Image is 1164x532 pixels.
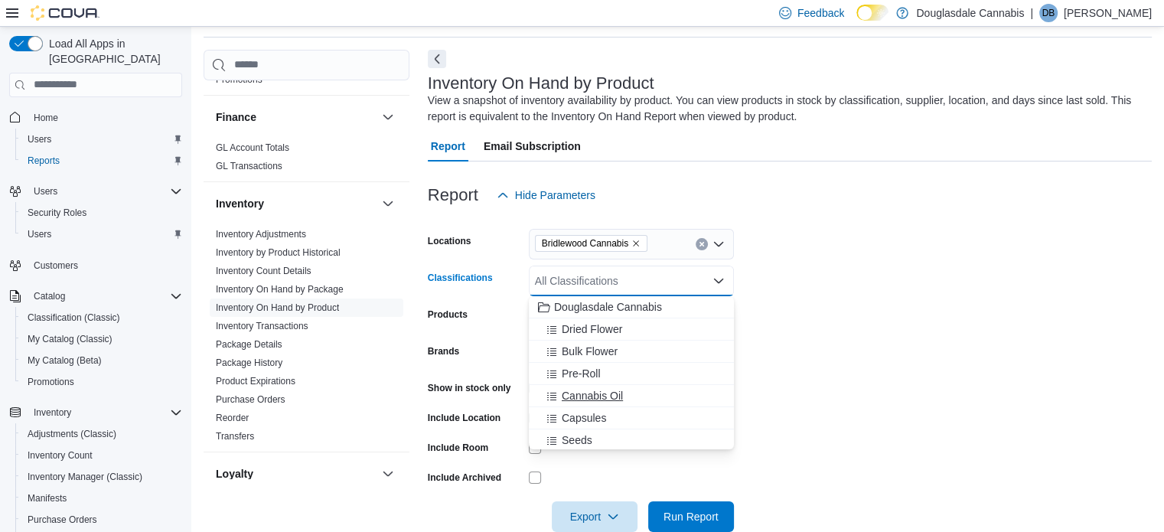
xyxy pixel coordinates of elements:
[21,152,66,170] a: Reports
[216,338,282,351] span: Package Details
[797,5,844,21] span: Feedback
[1064,4,1152,22] p: [PERSON_NAME]
[15,307,188,328] button: Classification (Classic)
[664,509,719,524] span: Run Report
[15,350,188,371] button: My Catalog (Beta)
[216,302,339,313] a: Inventory On Hand by Product
[216,413,249,423] a: Reorder
[216,265,311,277] span: Inventory Count Details
[562,432,592,448] span: Seeds
[28,514,97,526] span: Purchase Orders
[28,428,116,440] span: Adjustments (Classic)
[562,366,601,381] span: Pre-Roll
[216,375,295,387] span: Product Expirations
[15,328,188,350] button: My Catalog (Classic)
[3,254,188,276] button: Customers
[542,236,628,251] span: Bridlewood Cannabis
[216,339,282,350] a: Package Details
[428,186,478,204] h3: Report
[28,376,74,388] span: Promotions
[21,511,103,529] a: Purchase Orders
[484,131,581,162] span: Email Subscription
[31,5,99,21] img: Cova
[21,308,126,327] a: Classification (Classic)
[28,471,142,483] span: Inventory Manager (Classic)
[28,256,182,275] span: Customers
[28,133,51,145] span: Users
[529,385,734,407] button: Cannabis Oil
[428,442,488,454] label: Include Room
[21,330,119,348] a: My Catalog (Classic)
[15,150,188,171] button: Reports
[21,446,182,465] span: Inventory Count
[554,299,662,315] span: Douglasdale Cannabis
[21,489,73,508] a: Manifests
[28,287,182,305] span: Catalog
[431,131,465,162] span: Report
[916,4,1024,22] p: Douglasdale Cannabis
[28,333,112,345] span: My Catalog (Classic)
[1030,4,1033,22] p: |
[15,371,188,393] button: Promotions
[28,108,182,127] span: Home
[216,430,254,442] span: Transfers
[21,351,108,370] a: My Catalog (Beta)
[216,357,282,369] span: Package History
[216,302,339,314] span: Inventory On Hand by Product
[34,290,65,302] span: Catalog
[428,382,511,394] label: Show in stock only
[428,50,446,68] button: Next
[15,224,188,245] button: Users
[712,275,725,287] button: Close list of options
[21,511,182,529] span: Purchase Orders
[529,407,734,429] button: Capsules
[216,142,289,153] a: GL Account Totals
[15,202,188,224] button: Security Roles
[28,228,51,240] span: Users
[216,466,376,481] button: Loyalty
[428,472,501,484] label: Include Archived
[216,321,308,331] a: Inventory Transactions
[216,283,344,295] span: Inventory On Hand by Package
[15,445,188,466] button: Inventory Count
[34,185,57,197] span: Users
[216,161,282,171] a: GL Transactions
[216,196,376,211] button: Inventory
[428,74,654,93] h3: Inventory On Hand by Product
[529,296,734,318] button: Douglasdale Cannabis
[428,412,500,424] label: Include Location
[21,468,182,486] span: Inventory Manager (Classic)
[216,394,285,405] a: Purchase Orders
[43,36,182,67] span: Load All Apps in [GEOGRAPHIC_DATA]
[21,373,80,391] a: Promotions
[3,106,188,129] button: Home
[28,182,182,201] span: Users
[696,238,708,250] button: Clear input
[21,330,182,348] span: My Catalog (Classic)
[216,466,253,481] h3: Loyalty
[216,376,295,387] a: Product Expirations
[552,501,637,532] button: Export
[216,229,306,240] a: Inventory Adjustments
[216,160,282,172] span: GL Transactions
[631,239,641,248] button: Remove Bridlewood Cannabis from selection in this group
[21,308,182,327] span: Classification (Classic)
[216,228,306,240] span: Inventory Adjustments
[28,207,86,219] span: Security Roles
[562,410,606,426] span: Capsules
[15,509,188,530] button: Purchase Orders
[28,182,64,201] button: Users
[28,109,64,127] a: Home
[1039,4,1058,22] div: Danny Brown
[379,194,397,213] button: Inventory
[28,155,60,167] span: Reports
[712,238,725,250] button: Open list of options
[216,196,264,211] h3: Inventory
[1042,4,1055,22] span: DB
[21,130,182,149] span: Users
[216,284,344,295] a: Inventory On Hand by Package
[28,287,71,305] button: Catalog
[28,449,93,462] span: Inventory Count
[21,425,122,443] a: Adjustments (Classic)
